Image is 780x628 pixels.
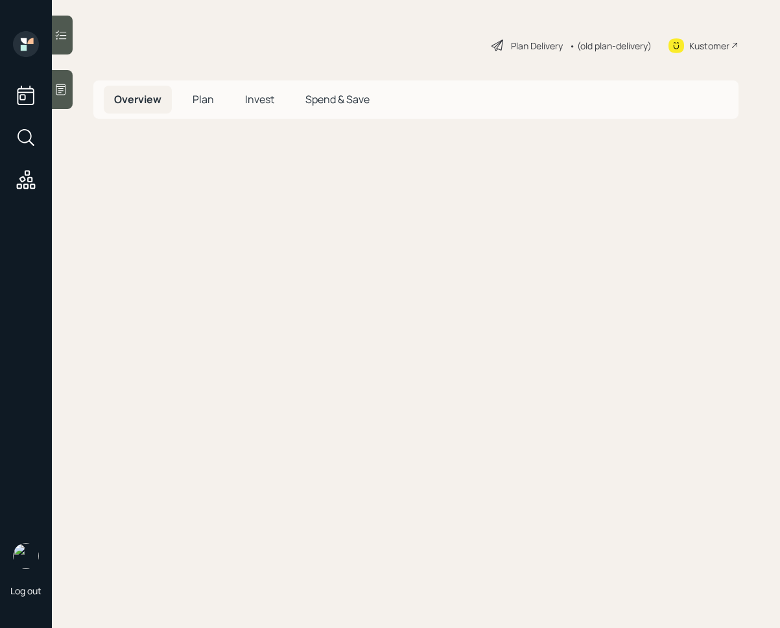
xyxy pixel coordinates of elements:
[689,39,729,53] div: Kustomer
[114,92,161,106] span: Overview
[569,39,652,53] div: • (old plan-delivery)
[511,39,563,53] div: Plan Delivery
[193,92,214,106] span: Plan
[305,92,370,106] span: Spend & Save
[245,92,274,106] span: Invest
[10,585,41,597] div: Log out
[13,543,39,569] img: retirable_logo.png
